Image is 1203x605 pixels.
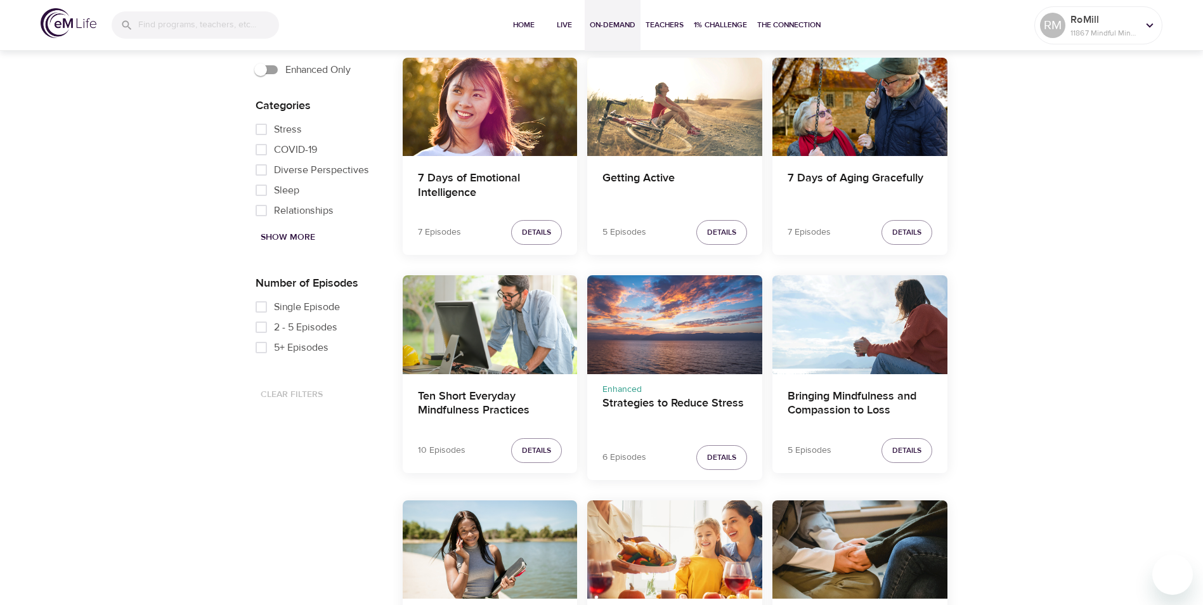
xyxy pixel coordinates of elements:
[418,444,465,457] p: 10 Episodes
[274,142,317,157] span: COVID-19
[511,438,562,463] button: Details
[549,18,580,32] span: Live
[892,226,921,239] span: Details
[274,162,369,178] span: Diverse Perspectives
[881,438,932,463] button: Details
[274,122,302,137] span: Stress
[138,11,279,39] input: Find programs, teachers, etc...
[1152,554,1193,595] iframe: Button to launch messaging window
[707,451,736,464] span: Details
[285,62,351,77] span: Enhanced Only
[418,171,562,202] h4: 7 Days of Emotional Intelligence
[587,275,762,374] button: Strategies to Reduce Stress
[418,389,562,420] h4: Ten Short Everyday Mindfulness Practices
[403,500,578,599] button: 7 Days of Thriving with Positivity
[256,226,320,249] button: Show More
[757,18,821,32] span: The Connection
[696,445,747,470] button: Details
[274,340,328,355] span: 5+ Episodes
[772,58,947,156] button: 7 Days of Aging Gracefully
[41,8,96,38] img: logo
[788,444,831,457] p: 5 Episodes
[522,226,551,239] span: Details
[274,320,337,335] span: 2 - 5 Episodes
[509,18,539,32] span: Home
[274,299,340,315] span: Single Episode
[274,203,334,218] span: Relationships
[274,183,299,198] span: Sleep
[256,275,382,292] p: Number of Episodes
[1040,13,1065,38] div: RM
[418,226,461,239] p: 7 Episodes
[772,500,947,599] button: Finding Peace Through Forgiveness
[788,389,932,420] h4: Bringing Mindfulness and Compassion to Loss
[788,171,932,202] h4: 7 Days of Aging Gracefully
[403,58,578,156] button: 7 Days of Emotional Intelligence
[602,384,642,395] span: Enhanced
[256,97,382,114] p: Categories
[511,220,562,245] button: Details
[587,58,762,156] button: Getting Active
[772,275,947,374] button: Bringing Mindfulness and Compassion to Loss
[696,220,747,245] button: Details
[788,226,831,239] p: 7 Episodes
[1070,27,1138,39] p: 11867 Mindful Minutes
[707,226,736,239] span: Details
[646,18,684,32] span: Teachers
[602,396,747,427] h4: Strategies to Reduce Stress
[403,275,578,374] button: Ten Short Everyday Mindfulness Practices
[587,500,762,599] button: All-Around Appreciation
[1070,12,1138,27] p: RoMill
[602,226,646,239] p: 5 Episodes
[590,18,635,32] span: On-Demand
[261,230,315,245] span: Show More
[881,220,932,245] button: Details
[694,18,747,32] span: 1% Challenge
[602,451,646,464] p: 6 Episodes
[892,444,921,457] span: Details
[602,171,747,202] h4: Getting Active
[522,444,551,457] span: Details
